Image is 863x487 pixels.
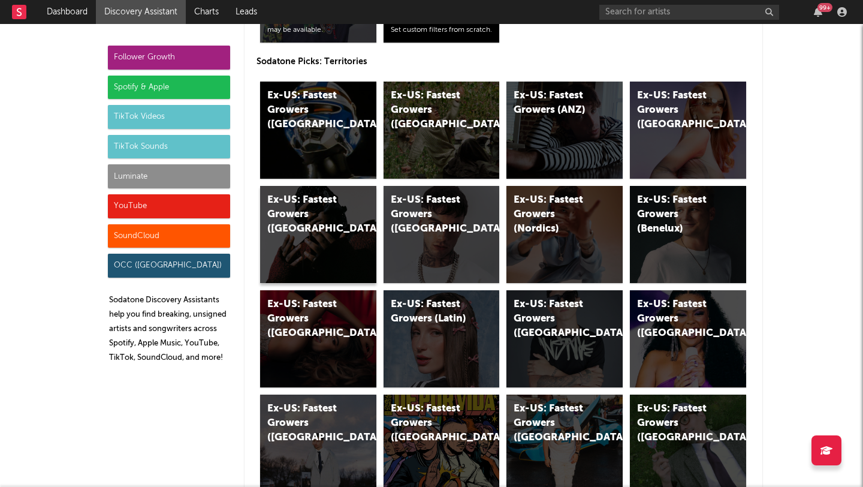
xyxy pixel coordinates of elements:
[514,297,595,341] div: Ex-US: Fastest Growers ([GEOGRAPHIC_DATA])
[267,15,369,35] div: Summary of largest tracks that may be available.
[260,82,376,179] a: Ex-US: Fastest Growers ([GEOGRAPHIC_DATA])
[630,186,746,283] a: Ex-US: Fastest Growers (Benelux)
[384,290,500,387] a: Ex-US: Fastest Growers (Latin)
[109,293,230,365] p: Sodatone Discovery Assistants help you find breaking, unsigned artists and songwriters across Spo...
[514,193,595,236] div: Ex-US: Fastest Growers (Nordics)
[108,46,230,70] div: Follower Growth
[514,402,595,445] div: Ex-US: Fastest Growers ([GEOGRAPHIC_DATA]/[GEOGRAPHIC_DATA])
[506,186,623,283] a: Ex-US: Fastest Growers (Nordics)
[506,290,623,387] a: Ex-US: Fastest Growers ([GEOGRAPHIC_DATA])
[391,89,472,132] div: Ex-US: Fastest Growers ([GEOGRAPHIC_DATA])
[257,55,750,69] p: Sodatone Picks: Territories
[391,297,472,326] div: Ex-US: Fastest Growers (Latin)
[108,105,230,129] div: TikTok Videos
[267,89,349,132] div: Ex-US: Fastest Growers ([GEOGRAPHIC_DATA])
[630,82,746,179] a: Ex-US: Fastest Growers ([GEOGRAPHIC_DATA])
[637,402,719,445] div: Ex-US: Fastest Growers ([GEOGRAPHIC_DATA])
[637,193,719,236] div: Ex-US: Fastest Growers (Benelux)
[514,89,595,118] div: Ex-US: Fastest Growers (ANZ)
[267,193,349,236] div: Ex-US: Fastest Growers ([GEOGRAPHIC_DATA])
[506,82,623,179] a: Ex-US: Fastest Growers (ANZ)
[108,76,230,100] div: Spotify & Apple
[267,297,349,341] div: Ex-US: Fastest Growers ([GEOGRAPHIC_DATA])
[384,186,500,283] a: Ex-US: Fastest Growers ([GEOGRAPHIC_DATA])
[391,193,472,236] div: Ex-US: Fastest Growers ([GEOGRAPHIC_DATA])
[108,164,230,188] div: Luminate
[260,186,376,283] a: Ex-US: Fastest Growers ([GEOGRAPHIC_DATA])
[108,194,230,218] div: YouTube
[630,290,746,387] a: Ex-US: Fastest Growers ([GEOGRAPHIC_DATA])
[108,254,230,278] div: OCC ([GEOGRAPHIC_DATA])
[599,5,779,20] input: Search for artists
[260,290,376,387] a: Ex-US: Fastest Growers ([GEOGRAPHIC_DATA])
[637,89,719,132] div: Ex-US: Fastest Growers ([GEOGRAPHIC_DATA])
[267,402,349,445] div: Ex-US: Fastest Growers ([GEOGRAPHIC_DATA])
[384,82,500,179] a: Ex-US: Fastest Growers ([GEOGRAPHIC_DATA])
[817,3,832,12] div: 99 +
[814,7,822,17] button: 99+
[391,25,493,35] div: Set custom filters from scratch.
[637,297,719,341] div: Ex-US: Fastest Growers ([GEOGRAPHIC_DATA])
[391,402,472,445] div: Ex-US: Fastest Growers ([GEOGRAPHIC_DATA])
[108,135,230,159] div: TikTok Sounds
[108,224,230,248] div: SoundCloud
